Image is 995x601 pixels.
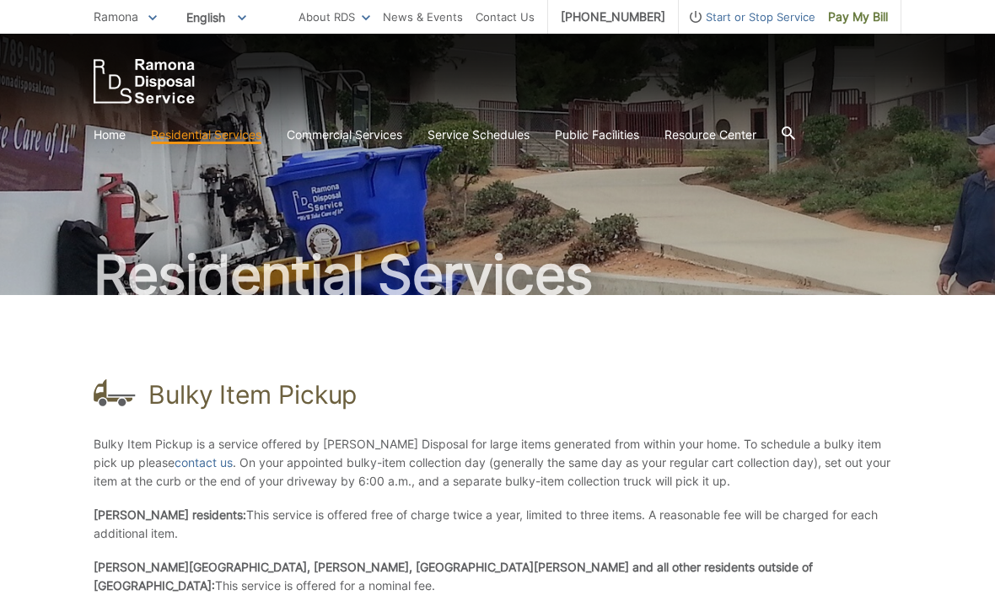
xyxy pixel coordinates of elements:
span: Ramona [94,9,138,24]
a: EDCD logo. Return to the homepage. [94,59,195,104]
p: This service is offered free of charge twice a year, limited to three items. A reasonable fee wil... [94,506,901,543]
a: Resource Center [664,126,756,144]
span: English [174,3,259,31]
h2: Residential Services [94,248,901,302]
a: News & Events [383,8,463,26]
p: Bulky Item Pickup is a service offered by [PERSON_NAME] Disposal for large items generated from w... [94,435,901,491]
p: This service is offered for a nominal fee. [94,558,901,595]
a: Service Schedules [428,126,530,144]
h1: Bulky Item Pickup [148,379,357,410]
span: Pay My Bill [828,8,888,26]
a: Commercial Services [287,126,402,144]
strong: [PERSON_NAME][GEOGRAPHIC_DATA], [PERSON_NAME], [GEOGRAPHIC_DATA][PERSON_NAME] and all other resid... [94,560,813,593]
a: About RDS [298,8,370,26]
a: Contact Us [476,8,535,26]
a: Public Facilities [555,126,639,144]
a: Home [94,126,126,144]
strong: [PERSON_NAME] residents: [94,507,246,522]
a: contact us [175,453,233,472]
a: Residential Services [151,126,261,144]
